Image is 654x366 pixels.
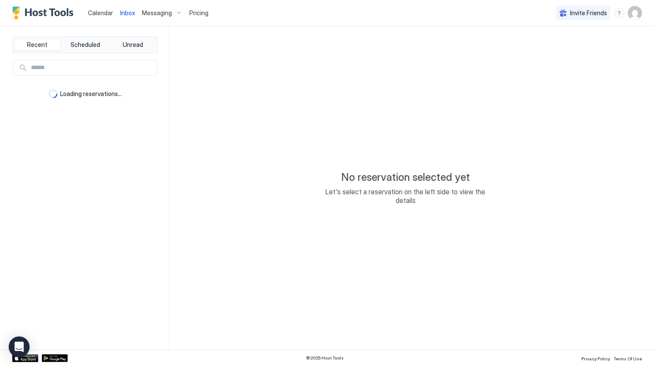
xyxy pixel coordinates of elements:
span: Terms Of Use [614,356,642,361]
a: Privacy Policy [581,353,610,363]
span: Unread [123,41,143,49]
a: Calendar [88,8,113,17]
span: © 2025 Host Tools [306,355,344,361]
span: Inbox [120,9,135,17]
div: loading [49,90,57,98]
span: Invite Friends [570,9,607,17]
div: tab-group [12,37,158,53]
span: Let's select a reservation on the left side to view the details [319,187,493,205]
button: Scheduled [62,39,108,51]
a: Google Play Store [42,354,68,362]
span: Loading reservations... [60,90,122,98]
div: menu [614,8,624,18]
button: Unread [110,39,156,51]
span: Calendar [88,9,113,17]
div: Open Intercom Messenger [9,336,30,357]
span: Pricing [189,9,208,17]
input: Input Field [27,60,157,75]
a: Host Tools Logo [12,7,77,20]
a: Terms Of Use [614,353,642,363]
a: App Store [12,354,38,362]
span: Recent [27,41,47,49]
div: User profile [628,6,642,20]
span: No reservation selected yet [341,171,470,184]
span: Privacy Policy [581,356,610,361]
span: Scheduled [70,41,100,49]
button: Recent [14,39,60,51]
a: Inbox [120,8,135,17]
span: Messaging [142,9,172,17]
